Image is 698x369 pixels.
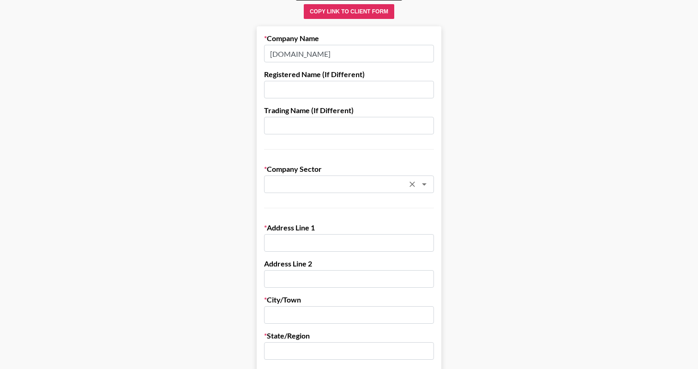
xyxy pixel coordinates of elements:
button: Copy Link to Client Form [304,4,394,19]
button: Clear [406,178,419,191]
label: Registered Name (If Different) [264,70,434,79]
label: Address Line 2 [264,259,434,268]
label: Company Name [264,34,434,43]
label: Trading Name (If Different) [264,106,434,115]
button: Open [418,178,431,191]
label: State/Region [264,331,434,340]
label: Company Sector [264,164,434,174]
label: City/Town [264,295,434,304]
label: Address Line 1 [264,223,434,232]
